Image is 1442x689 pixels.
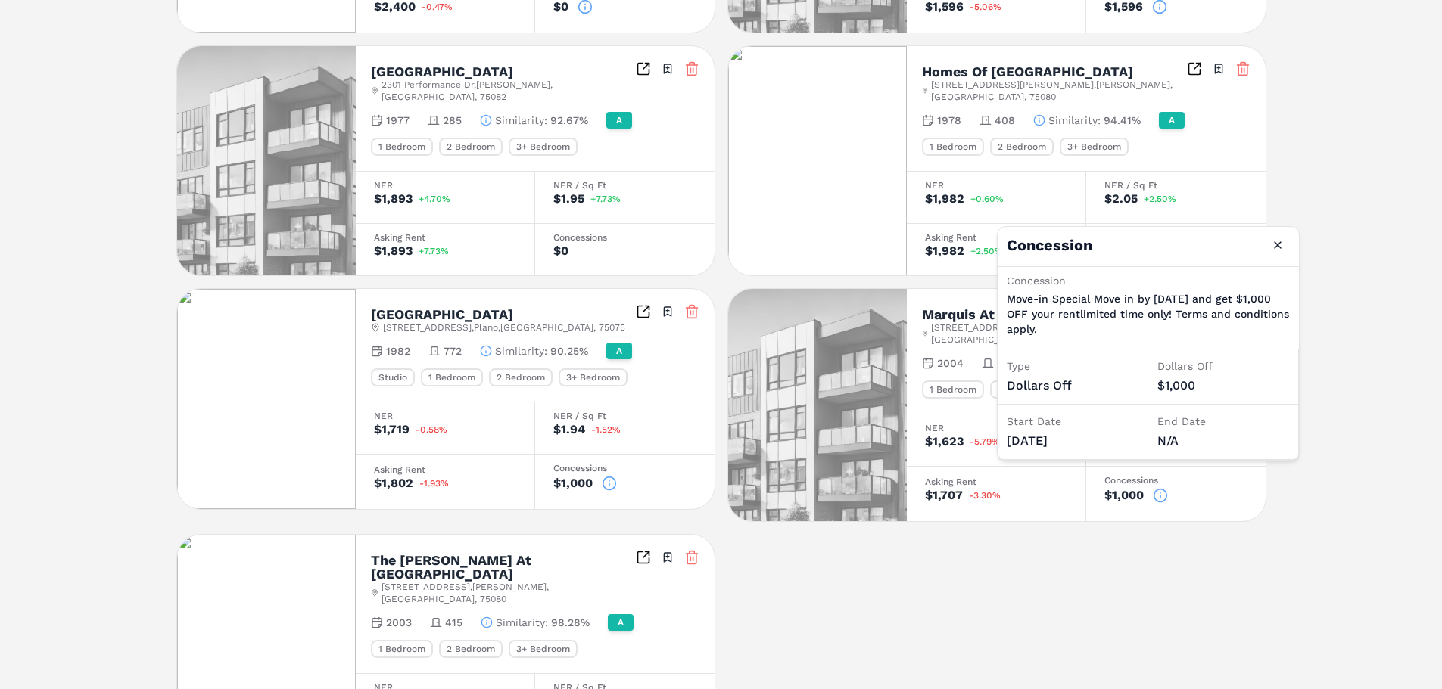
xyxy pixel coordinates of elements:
div: NER / Sq Ft [553,181,696,190]
div: 1 Bedroom [922,380,984,399]
div: End Date [1157,414,1289,429]
div: Studio [371,368,415,386]
h2: [GEOGRAPHIC_DATA] [371,65,513,79]
div: 2 Bedroom [489,368,553,386]
div: $0 [553,245,568,257]
div: $1,000 [1157,377,1289,395]
span: [STREET_ADDRESS][PERSON_NAME] , [PERSON_NAME] , [GEOGRAPHIC_DATA] , 75080 [931,321,1187,346]
div: 1 Bedroom [922,138,984,156]
div: 1 Bedroom [421,368,483,386]
div: NER [925,424,1067,433]
div: $1,982 [925,193,964,205]
div: NER / Sq Ft [553,411,696,421]
span: Similarity : [495,113,547,128]
div: Concessions [553,233,696,242]
div: dollars off [1007,377,1138,395]
span: +7.73% [590,194,621,203]
span: -1.52% [591,425,621,434]
span: 1982 [386,343,410,358]
span: 408 [995,113,1015,128]
div: $1,596 [1104,1,1143,13]
span: -5.06% [970,2,1001,11]
div: $1,000 [1104,489,1144,501]
div: Asking Rent [925,477,1067,486]
div: Concessions [553,464,696,473]
span: -0.47% [422,2,453,11]
span: [STREET_ADDRESS] , Plano , [GEOGRAPHIC_DATA] , 75075 [383,321,625,334]
div: $1,707 [925,489,963,501]
div: $1.95 [553,193,584,205]
span: Similarity : [495,343,547,358]
div: A [608,614,634,631]
span: [STREET_ADDRESS][PERSON_NAME] , [PERSON_NAME] , [GEOGRAPHIC_DATA] , 75080 [931,79,1187,103]
div: Type [1007,358,1138,374]
span: [STREET_ADDRESS] , [PERSON_NAME] , [GEOGRAPHIC_DATA] , 75080 [382,581,636,605]
div: A [606,343,632,359]
div: $2,400 [374,1,416,13]
span: +2.50% [970,247,1003,256]
span: 415 [445,615,462,630]
div: NER [374,181,516,190]
div: Dollars Off [1157,358,1289,374]
div: 2 Bedroom [990,138,1054,156]
div: NER [925,181,1067,190]
div: NER [374,411,516,421]
span: 2004 [937,355,964,371]
div: 3+ Bedroom [559,368,628,386]
div: 2 Bedroom [990,380,1054,399]
div: $1,719 [374,424,410,436]
div: $2.05 [1104,193,1138,205]
a: Inspect Comparables [636,304,651,319]
div: $1,000 [553,477,593,489]
div: 3+ Bedroom [509,138,578,156]
h2: Homes Of [GEOGRAPHIC_DATA] [922,65,1133,79]
div: 3+ Bedroom [1060,138,1129,156]
span: +4.70% [419,194,450,203]
div: N/A [1157,432,1289,450]
div: Concessions [1104,476,1247,485]
h2: The [PERSON_NAME] At [GEOGRAPHIC_DATA] [371,554,636,581]
div: NER / Sq Ft [1104,181,1247,190]
span: 1977 [386,113,410,128]
div: A [1159,112,1185,129]
span: +0.60% [970,194,1004,203]
span: +7.73% [419,247,449,256]
span: 2003 [386,615,412,630]
span: -0.58% [416,425,447,434]
span: 98.28% [551,615,590,630]
span: 772 [444,343,462,358]
span: +2.50% [1144,194,1176,203]
div: $1,982 [925,245,964,257]
div: 1 Bedroom [371,138,433,156]
div: $1,596 [925,1,964,13]
span: Similarity : [1048,113,1101,128]
span: Similarity : [496,615,548,630]
div: Asking Rent [374,465,516,474]
span: 94.41% [1104,113,1141,128]
a: Inspect Comparables [636,61,651,76]
div: $1,893 [374,193,413,205]
div: Start Date [1007,414,1138,429]
div: $1,623 [925,436,964,448]
a: Inspect Comparables [1187,61,1202,76]
div: $1,802 [374,477,413,489]
span: -3.30% [969,491,1001,500]
h2: Marquis At [GEOGRAPHIC_DATA] [922,308,1141,321]
a: Inspect Comparables [636,550,651,565]
div: Concession [1007,273,1290,288]
div: A [606,112,632,129]
div: 1 Bedroom [371,640,433,658]
div: [DATE] [1007,432,1138,450]
div: 2 Bedroom [439,138,503,156]
h4: Concession [998,227,1299,266]
p: Move-in Special Move in by [DATE] and get $1,000 OFF your rentlimited time only! Terms and condit... [1007,291,1290,337]
span: 2301 Performance Dr , [PERSON_NAME] , [GEOGRAPHIC_DATA] , 75082 [382,79,636,103]
span: 1978 [937,113,961,128]
div: $1.94 [553,424,585,436]
span: 90.25% [550,343,588,358]
span: 285 [443,113,462,128]
div: 3+ Bedroom [509,640,578,658]
span: -5.79% [970,437,1000,446]
h2: [GEOGRAPHIC_DATA] [371,308,513,321]
span: 92.67% [550,113,588,128]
